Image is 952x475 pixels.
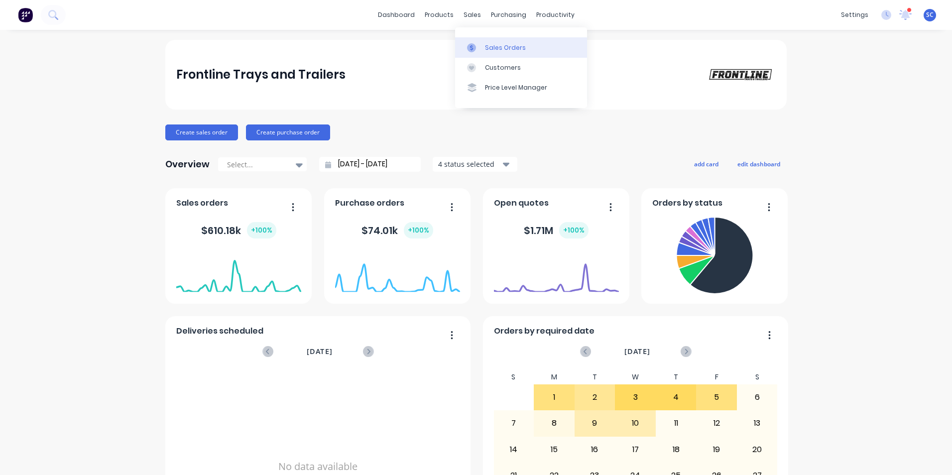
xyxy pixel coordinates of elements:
a: Sales Orders [455,37,587,57]
span: Open quotes [494,197,549,209]
div: Sales Orders [485,43,526,52]
div: $ 1.71M [524,222,589,238]
div: W [615,370,656,384]
span: [DATE] [307,346,333,357]
div: 3 [615,385,655,410]
span: SC [926,10,934,19]
div: Frontline Trays and Trailers [176,65,346,85]
button: Create purchase order [246,124,330,140]
div: 6 [737,385,777,410]
div: purchasing [486,7,531,22]
div: S [493,370,534,384]
img: Factory [18,7,33,22]
button: Create sales order [165,124,238,140]
div: 9 [575,411,615,436]
a: Customers [455,58,587,78]
div: 5 [697,385,736,410]
div: 18 [656,437,696,462]
div: 8 [534,411,574,436]
div: 14 [494,437,534,462]
button: edit dashboard [731,157,787,170]
div: Customers [485,63,521,72]
span: Orders by status [652,197,722,209]
div: + 100 % [559,222,589,238]
div: $ 74.01k [361,222,433,238]
div: 13 [737,411,777,436]
div: Price Level Manager [485,83,547,92]
div: 4 status selected [438,159,501,169]
div: 12 [697,411,736,436]
div: M [534,370,575,384]
div: products [420,7,459,22]
span: Purchase orders [335,197,404,209]
button: add card [688,157,725,170]
div: + 100 % [404,222,433,238]
img: Frontline Trays and Trailers [706,67,776,82]
button: 4 status selected [433,157,517,172]
div: 10 [615,411,655,436]
a: dashboard [373,7,420,22]
div: F [696,370,737,384]
a: Price Level Manager [455,78,587,98]
div: + 100 % [247,222,276,238]
div: 17 [615,437,655,462]
div: 15 [534,437,574,462]
div: settings [836,7,873,22]
span: Sales orders [176,197,228,209]
div: productivity [531,7,580,22]
span: [DATE] [624,346,650,357]
div: Overview [165,154,210,174]
div: 20 [737,437,777,462]
div: $ 610.18k [201,222,276,238]
div: S [737,370,778,384]
div: 2 [575,385,615,410]
div: 11 [656,411,696,436]
div: T [656,370,697,384]
div: 7 [494,411,534,436]
div: 4 [656,385,696,410]
div: 19 [697,437,736,462]
div: T [575,370,615,384]
div: 1 [534,385,574,410]
div: sales [459,7,486,22]
div: 16 [575,437,615,462]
